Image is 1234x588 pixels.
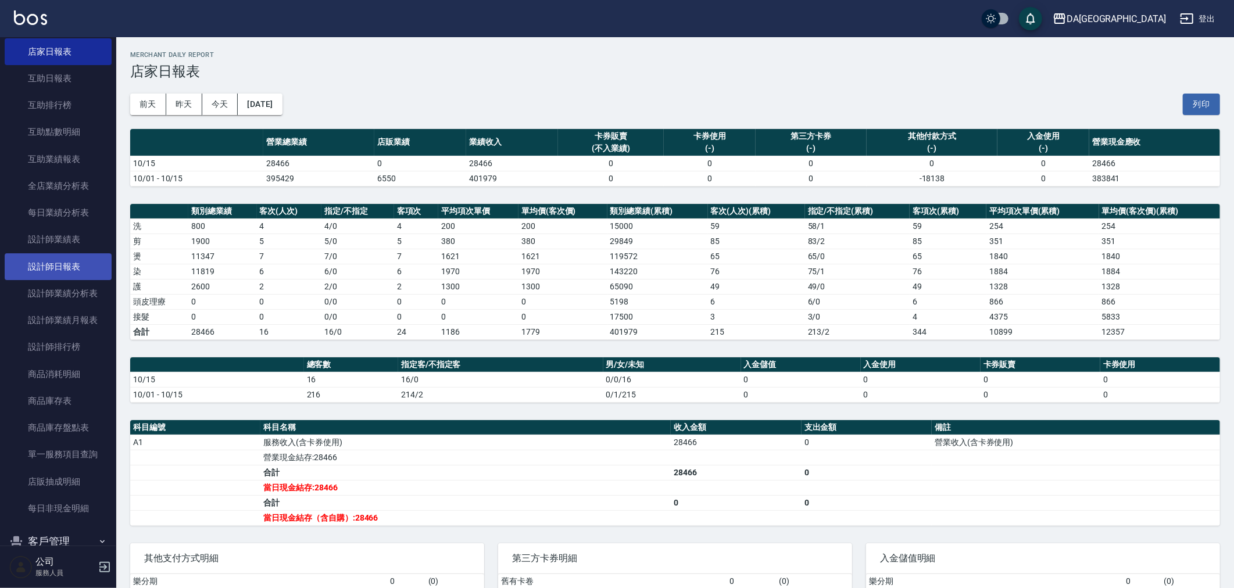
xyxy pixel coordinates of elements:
td: 1300 [518,279,607,294]
td: 7 [257,249,321,264]
a: 商品庫存表 [5,388,112,414]
td: 0 [1100,387,1220,402]
a: 設計師業績月報表 [5,307,112,334]
td: 5 / 0 [321,234,394,249]
button: 前天 [130,94,166,115]
td: 1621 [438,249,518,264]
span: 入金儲值明細 [880,553,1206,564]
td: 0 [438,294,518,309]
span: 第三方卡券明細 [512,553,838,564]
td: 75 / 1 [805,264,910,279]
th: 平均項次單價 [438,204,518,219]
td: 11819 [188,264,256,279]
td: 10/01 - 10/15 [130,171,263,186]
td: 3 / 0 [805,309,910,324]
th: 客項次(累積) [910,204,986,219]
th: 客次(人次) [257,204,321,219]
a: 設計師業績分析表 [5,280,112,307]
h5: 公司 [35,556,95,568]
td: 5833 [1099,309,1220,324]
td: 383841 [1089,171,1220,186]
td: 0 [671,495,801,510]
td: 214/2 [398,387,603,402]
td: 合計 [260,495,671,510]
th: 卡券販賣 [981,357,1100,372]
th: 指定/不指定 [321,204,394,219]
td: 頭皮理療 [130,294,188,309]
td: 0 [981,387,1100,402]
td: 59 [910,218,986,234]
th: 指定客/不指定客 [398,357,603,372]
h2: Merchant Daily Report [130,51,1220,59]
td: 200 [438,218,518,234]
td: 6 / 0 [321,264,394,279]
td: 0 [997,156,1089,171]
th: 平均項次單價(累積) [986,204,1099,219]
th: 單均價(客次價)(累積) [1099,204,1220,219]
td: 接髮 [130,309,188,324]
div: 第三方卡券 [759,130,864,142]
td: 3 [708,309,805,324]
table: a dense table [130,204,1220,340]
td: 0 [981,372,1100,387]
td: 0/0/16 [603,372,741,387]
div: 其他付款方式 [870,130,995,142]
td: 28466 [671,435,801,450]
td: 0/1/215 [603,387,741,402]
td: 護 [130,279,188,294]
td: 剪 [130,234,188,249]
td: 5 [257,234,321,249]
td: 866 [986,294,1099,309]
td: 49 / 0 [805,279,910,294]
a: 商品庫存盤點表 [5,414,112,441]
td: 0 [867,156,997,171]
th: 科目名稱 [260,420,671,435]
td: 染 [130,264,188,279]
table: a dense table [130,357,1220,403]
td: 10/15 [130,372,304,387]
td: 洗 [130,218,188,234]
td: 4 [257,218,321,234]
th: 總客數 [304,357,398,372]
td: 17500 [607,309,708,324]
td: 0 [374,156,466,171]
button: DA[GEOGRAPHIC_DATA] [1048,7,1171,31]
a: 每日業績分析表 [5,199,112,226]
td: 143220 [607,264,708,279]
td: 395429 [263,171,374,186]
button: save [1019,7,1042,30]
td: 254 [986,218,1099,234]
td: 6 [257,264,321,279]
td: 1840 [986,249,1099,264]
td: 800 [188,218,256,234]
td: 當日現金結存:28466 [260,480,671,495]
td: 254 [1099,218,1220,234]
td: 6 [394,264,438,279]
td: 1328 [986,279,1099,294]
td: 16/0 [398,372,603,387]
td: 4 [910,309,986,324]
td: 0 / 0 [321,294,394,309]
td: 344 [910,324,986,339]
th: 營業現金應收 [1089,129,1220,156]
td: 0 [756,171,867,186]
td: 0 [802,465,932,480]
td: 2 [394,279,438,294]
td: 0 [394,309,438,324]
td: 401979 [466,171,558,186]
td: 4 [394,218,438,234]
td: 0 [997,171,1089,186]
button: 客戶管理 [5,526,112,557]
td: 380 [438,234,518,249]
th: 科目編號 [130,420,260,435]
td: 合計 [130,324,188,339]
td: 燙 [130,249,188,264]
td: 0 [558,171,664,186]
td: 16/0 [321,324,394,339]
td: 24 [394,324,438,339]
td: 215 [708,324,805,339]
p: 服務人員 [35,568,95,578]
td: 0 [741,372,861,387]
td: 合計 [260,465,671,480]
td: 65 [910,249,986,264]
